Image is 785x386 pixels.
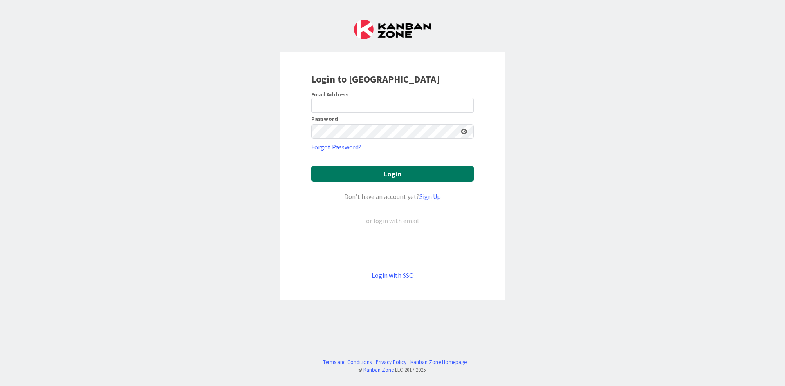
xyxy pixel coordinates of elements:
[311,166,474,182] button: Login
[363,366,394,373] a: Kanban Zone
[311,91,349,98] label: Email Address
[323,358,372,366] a: Terms and Conditions
[319,366,467,374] div: © LLC 2017- 2025 .
[311,73,440,85] b: Login to [GEOGRAPHIC_DATA]
[410,358,467,366] a: Kanban Zone Homepage
[311,142,361,152] a: Forgot Password?
[311,116,338,122] label: Password
[311,192,474,201] div: Don’t have an account yet?
[364,216,421,225] div: or login with email
[376,358,406,366] a: Privacy Policy
[372,271,414,279] a: Login with SSO
[354,20,431,39] img: Kanban Zone
[419,192,441,201] a: Sign Up
[307,239,478,257] iframe: Sign in with Google Button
